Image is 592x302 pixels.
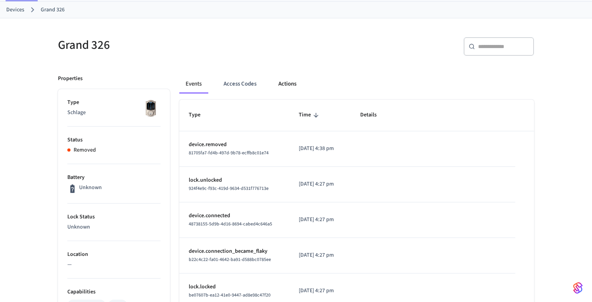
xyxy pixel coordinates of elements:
[189,109,211,121] span: Type
[189,150,269,156] span: 81705fa7-fd4b-497d-9b78-ecffb8c01e74
[67,288,161,296] p: Capabilities
[189,256,271,263] span: b22c4c22-fa01-4642-ba91-d588bc0785ee
[189,221,272,227] span: 48738155-5d9b-4d16-8694-cabed4c646a5
[67,173,161,182] p: Battery
[67,98,161,107] p: Type
[217,75,263,93] button: Access Codes
[74,146,96,154] p: Removed
[272,75,303,93] button: Actions
[299,251,341,259] p: [DATE] 4:27 pm
[79,184,102,192] p: Unknown
[360,109,387,121] span: Details
[58,75,83,83] p: Properties
[6,6,24,14] a: Devices
[299,109,321,121] span: Time
[573,282,583,294] img: SeamLogoGradient.69752ec5.svg
[189,283,280,291] p: lock.locked
[189,247,280,256] p: device.connection_became_flaky
[299,287,341,295] p: [DATE] 4:27 pm
[299,216,341,224] p: [DATE] 4:27 pm
[179,75,208,93] button: Events
[189,292,271,298] span: be07607b-ea12-41e0-9447-ad8e98c47f20
[67,136,161,144] p: Status
[189,185,269,192] span: 924f4e9c-f93c-419d-9634-d531f776713e
[141,98,161,118] img: Schlage Sense Smart Deadbolt with Camelot Trim, Front
[189,176,280,184] p: lock.unlocked
[67,223,161,231] p: Unknown
[58,37,291,53] h5: Grand 326
[67,261,161,269] p: —
[67,213,161,221] p: Lock Status
[189,212,280,220] p: device.connected
[189,141,280,149] p: device.removed
[67,250,161,259] p: Location
[67,109,161,117] p: Schlage
[179,75,534,93] div: ant example
[299,180,341,188] p: [DATE] 4:27 pm
[41,6,65,14] a: Grand 326
[299,145,341,153] p: [DATE] 4:38 pm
